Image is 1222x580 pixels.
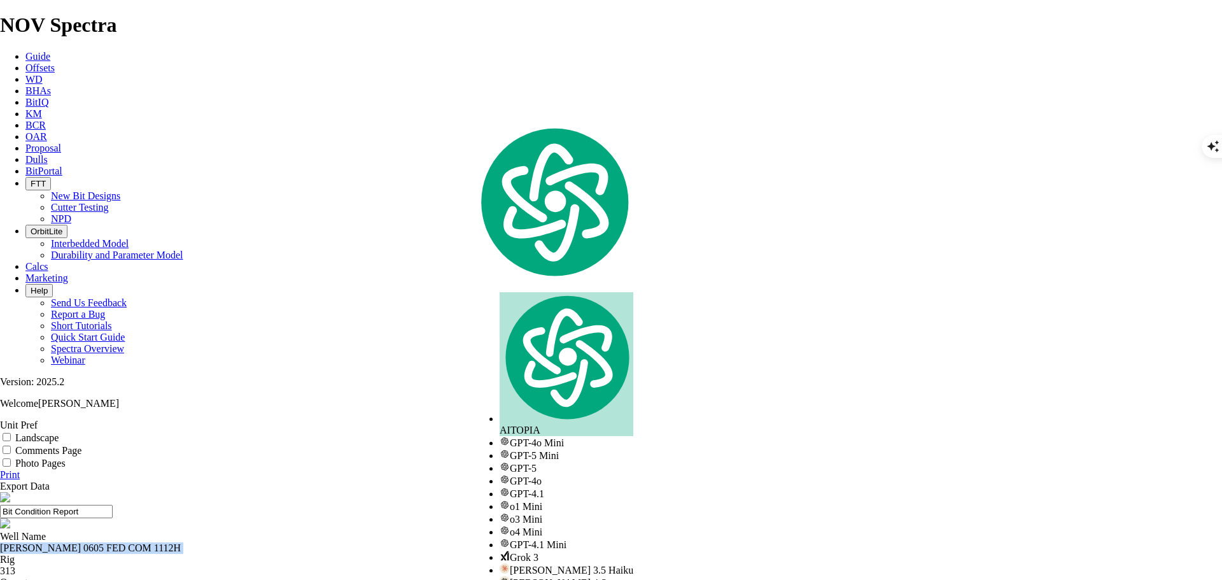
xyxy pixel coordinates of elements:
a: Marketing [25,272,68,283]
div: GPT-4o [500,474,633,487]
span: FTT [31,179,46,188]
img: logo.svg [474,124,633,279]
div: Grok 3 [500,551,633,563]
img: gpt-black.svg [500,474,510,485]
img: gpt-black.svg [500,538,510,548]
a: Calcs [25,261,48,272]
a: Durability and Parameter Model [51,250,183,260]
a: BitPortal [25,166,62,176]
a: Interbedded Model [51,238,129,249]
img: gpt-black.svg [500,525,510,535]
div: GPT-4o Mini [500,436,633,449]
img: logo.svg [500,292,633,423]
div: o4 Mini [500,525,633,538]
a: Spectra Overview [51,343,124,354]
a: Webinar [51,355,85,365]
button: Help [25,284,53,297]
button: FTT [25,177,51,190]
span: Help [31,286,48,295]
div: AITOPIA [500,292,633,437]
a: New Bit Designs [51,190,120,201]
a: BHAs [25,85,51,96]
a: KM [25,108,42,119]
a: BitIQ [25,97,48,108]
label: Photo Pages [15,458,66,469]
img: gpt-black.svg [500,436,510,446]
img: claude-35-haiku.svg [500,563,510,574]
span: [PERSON_NAME] [38,398,119,409]
img: gpt-black.svg [500,513,510,523]
a: Dulls [25,154,48,165]
label: Landscape [15,432,59,443]
label: Comments Page [15,445,81,456]
div: GPT-5 Mini [500,449,633,462]
img: gpt-black.svg [500,462,510,472]
a: Send Us Feedback [51,297,127,308]
a: Cutter Testing [51,202,109,213]
div: o3 Mini [500,513,633,525]
a: NPD [51,213,71,224]
a: Guide [25,51,50,62]
img: gpt-black.svg [500,500,510,510]
span: OrbitLite [31,227,62,236]
a: Offsets [25,62,55,73]
button: OrbitLite [25,225,67,238]
div: GPT-5 [500,462,633,474]
a: Report a Bug [51,309,105,320]
img: gpt-black.svg [500,449,510,459]
a: OAR [25,131,47,142]
div: GPT-4.1 [500,487,633,500]
a: BCR [25,120,46,131]
a: WD [25,74,43,85]
a: Quick Start Guide [51,332,125,343]
a: Short Tutorials [51,320,112,331]
div: GPT-4.1 Mini [500,538,633,551]
img: gpt-black.svg [500,487,510,497]
div: [PERSON_NAME] 3.5 Haiku [500,563,633,576]
div: o1 Mini [500,500,633,513]
a: Proposal [25,143,61,153]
